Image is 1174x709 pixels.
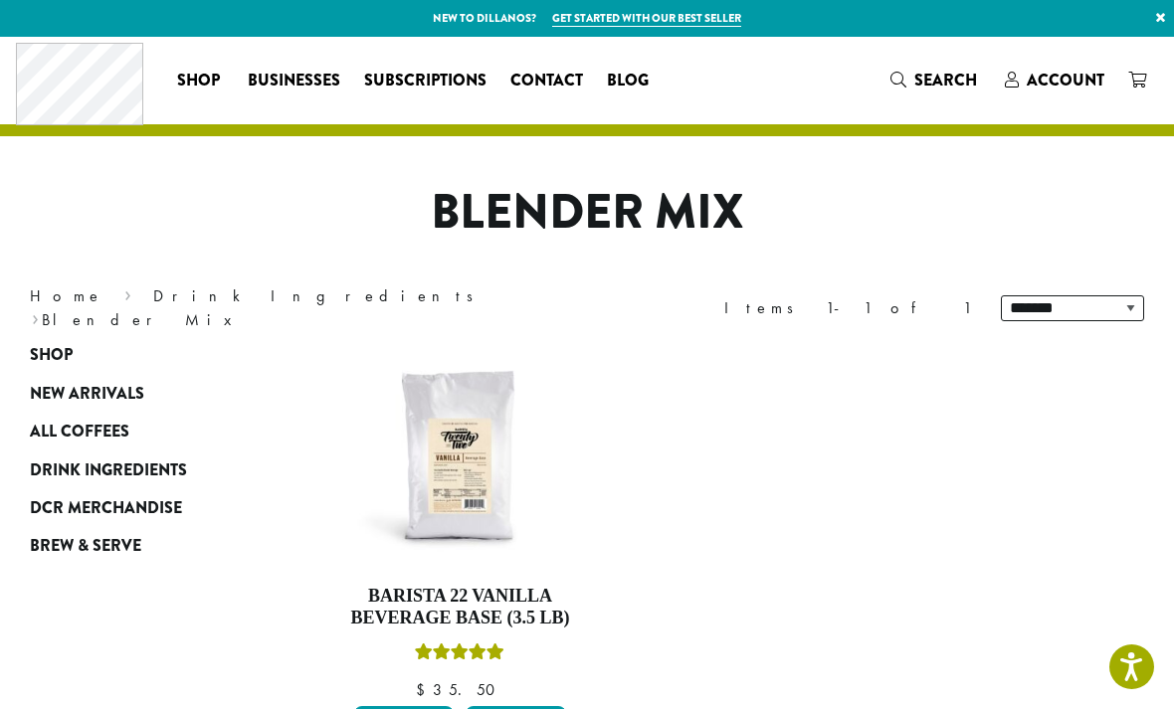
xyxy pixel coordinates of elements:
span: Account [1027,69,1104,91]
nav: Breadcrumb [30,284,557,332]
span: Businesses [248,69,340,93]
span: Search [914,69,977,91]
span: Drink Ingredients [30,458,187,483]
span: Brew & Serve [30,534,141,559]
span: Blog [607,69,649,93]
a: Barista 22 Vanilla Beverage Base (3.5 lb)Rated 5.00 out of 5 $35.50 [348,346,572,698]
h1: Blender Mix [15,184,1159,242]
a: Search [879,64,993,96]
a: Shop [30,336,264,374]
a: Get started with our best seller [552,10,741,27]
a: New Arrivals [30,375,264,413]
div: Items 1-1 of 1 [724,296,971,320]
a: DCR Merchandise [30,489,264,527]
a: Drink Ingredients [153,285,487,306]
h4: Barista 22 Vanilla Beverage Base (3.5 lb) [348,586,572,628]
a: Brew & Serve [30,527,264,565]
span: › [124,277,131,308]
div: Rated 5.00 out of 5 [415,640,504,670]
span: DCR Merchandise [30,496,182,521]
img: B22_PowderedMix_Vanilla-300x300.jpg [348,346,572,570]
span: Shop [177,69,220,93]
a: Shop [165,65,236,96]
span: $ [416,679,433,700]
span: All Coffees [30,420,129,444]
span: Subscriptions [364,69,487,93]
span: Shop [30,343,73,368]
span: New Arrivals [30,382,144,407]
a: Drink Ingredients [30,450,264,488]
span: Contact [510,69,583,93]
a: All Coffees [30,413,264,450]
bdi: 35.50 [416,679,504,700]
a: Home [30,285,103,306]
span: › [32,301,39,332]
